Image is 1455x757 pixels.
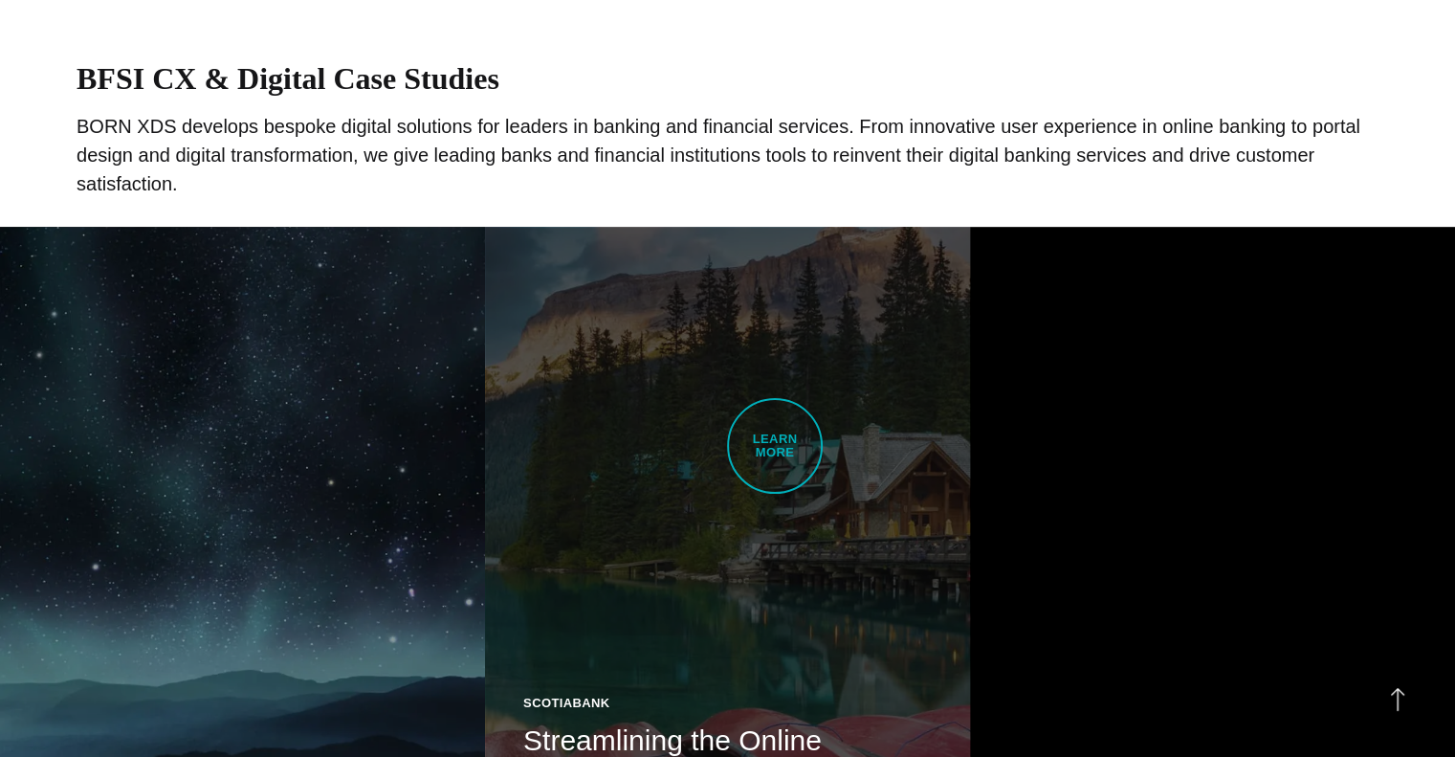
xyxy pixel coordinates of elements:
[523,694,932,713] div: Scotiabank
[77,112,1378,198] p: BORN XDS develops bespoke digital solutions for leaders in banking and financial services. From i...
[77,61,1378,97] h1: BFSI CX & Digital Case Studies
[1378,680,1417,719] button: Back to Top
